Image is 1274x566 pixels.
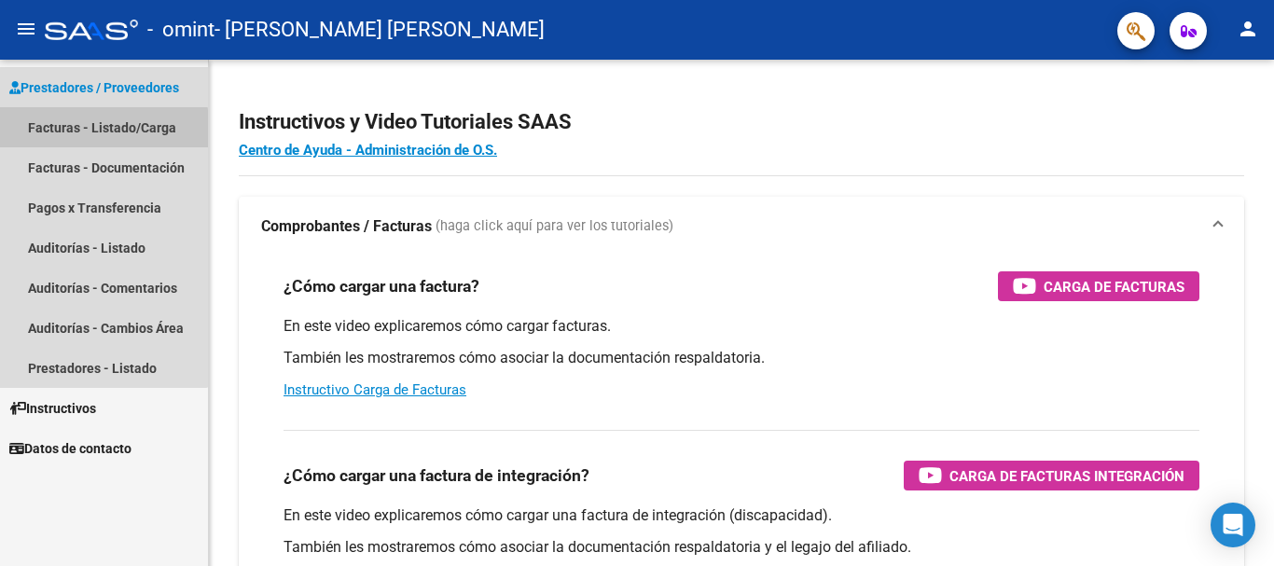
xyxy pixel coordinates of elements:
span: Carga de Facturas Integración [949,464,1184,488]
span: Datos de contacto [9,438,132,459]
span: Prestadores / Proveedores [9,77,179,98]
h3: ¿Cómo cargar una factura de integración? [284,462,589,489]
p: También les mostraremos cómo asociar la documentación respaldatoria y el legajo del afiliado. [284,537,1199,558]
mat-icon: person [1237,18,1259,40]
p: En este video explicaremos cómo cargar una factura de integración (discapacidad). [284,505,1199,526]
div: Open Intercom Messenger [1211,503,1255,547]
h2: Instructivos y Video Tutoriales SAAS [239,104,1244,140]
h3: ¿Cómo cargar una factura? [284,273,479,299]
mat-expansion-panel-header: Comprobantes / Facturas (haga click aquí para ver los tutoriales) [239,197,1244,256]
p: En este video explicaremos cómo cargar facturas. [284,316,1199,337]
button: Carga de Facturas Integración [904,461,1199,490]
span: - [PERSON_NAME] [PERSON_NAME] [215,9,545,50]
button: Carga de Facturas [998,271,1199,301]
span: Carga de Facturas [1044,275,1184,298]
span: (haga click aquí para ver los tutoriales) [436,216,673,237]
p: También les mostraremos cómo asociar la documentación respaldatoria. [284,348,1199,368]
a: Centro de Ayuda - Administración de O.S. [239,142,497,159]
span: Instructivos [9,398,96,419]
a: Instructivo Carga de Facturas [284,381,466,398]
strong: Comprobantes / Facturas [261,216,432,237]
mat-icon: menu [15,18,37,40]
span: - omint [147,9,215,50]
